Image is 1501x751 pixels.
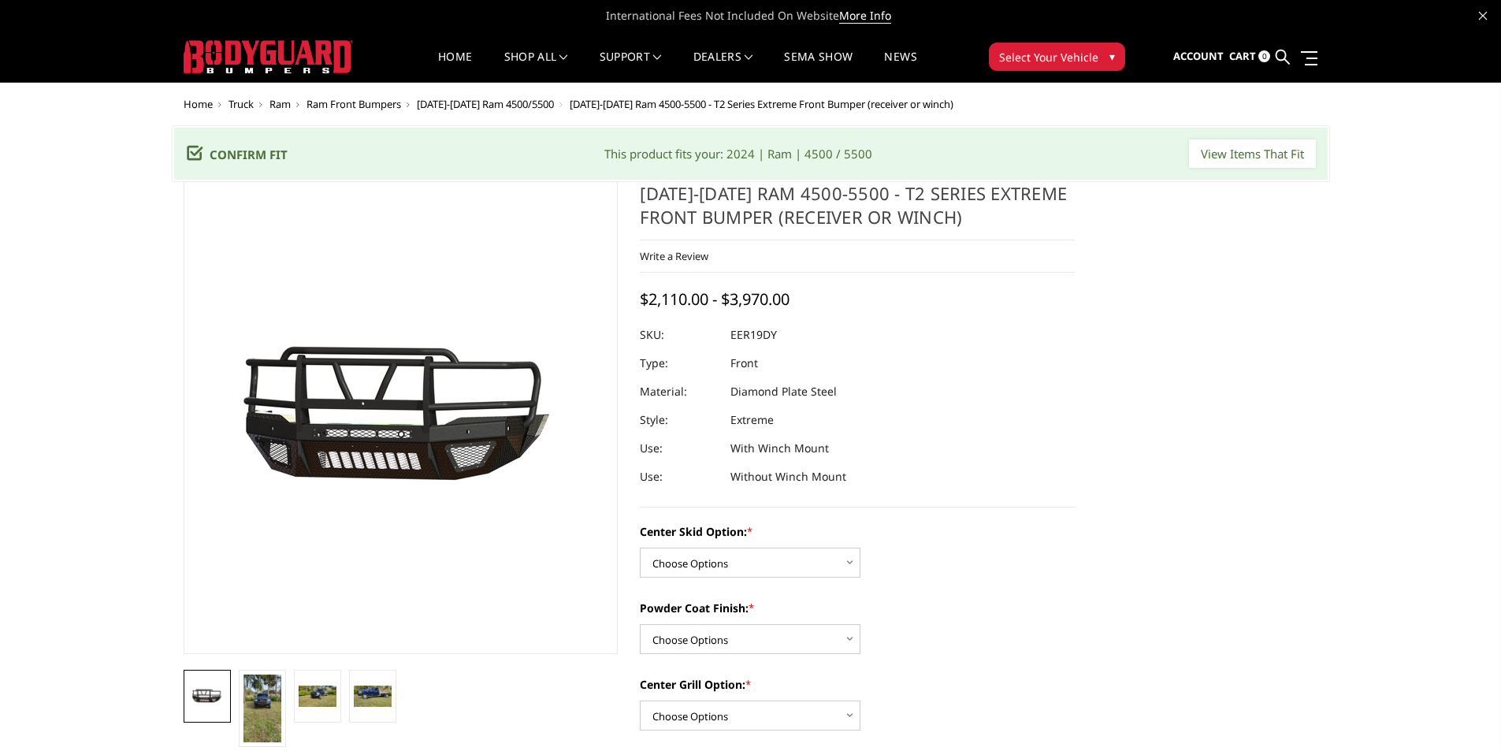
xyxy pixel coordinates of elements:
a: Account [1173,35,1224,78]
span: Confirm Fit [210,147,288,162]
a: Ram Front Bumpers [307,97,401,111]
dt: Style: [640,406,719,434]
dd: Front [730,349,758,377]
a: Home [438,51,472,82]
img: 2019-2025 Ram 4500-5500 - T2 Series Extreme Front Bumper (receiver or winch) [299,686,336,707]
span: ▾ [1109,48,1115,65]
dd: Without Winch Mount [730,463,846,491]
a: [DATE]-[DATE] Ram 4500/5500 [417,97,554,111]
span: Select Your Vehicle [999,49,1098,65]
a: Support [600,51,662,82]
h1: [DATE]-[DATE] Ram 4500-5500 - T2 Series Extreme Front Bumper (receiver or winch) [640,181,1075,240]
dt: Use: [640,434,719,463]
a: SEMA Show [784,51,853,82]
label: Powder Coat Finish: [640,600,1075,616]
a: Truck [228,97,254,111]
a: Home [184,97,213,111]
a: shop all [504,51,568,82]
dd: With Winch Mount [730,434,829,463]
a: Dealers [693,51,753,82]
dt: SKU: [640,321,719,349]
button: Select Your Vehicle [989,43,1125,71]
span: $2,110.00 - $3,970.00 [640,288,790,310]
label: Center Grill Option: [640,676,1075,693]
div: This product fits your: 2024 | Ram | 4500 / 5500 [604,145,872,163]
label: Center Skid Option: [640,523,1075,540]
dt: Material: [640,377,719,406]
input: View Items That Fit [1189,139,1316,168]
img: BODYGUARD BUMPERS [184,40,353,73]
iframe: Chat Widget [1422,675,1501,751]
a: More Info [839,8,891,24]
dt: Type: [640,349,719,377]
dd: EER19DY [730,321,777,349]
img: 2019-2025 Ram 4500-5500 - T2 Series Extreme Front Bumper (receiver or winch) [354,686,392,707]
span: 0 [1258,50,1270,62]
span: [DATE]-[DATE] Ram 4500-5500 - T2 Series Extreme Front Bumper (receiver or winch) [570,97,953,111]
a: 2019-2025 Ram 4500-5500 - T2 Series Extreme Front Bumper (receiver or winch) [184,181,619,654]
a: News [884,51,916,82]
a: Ram [269,97,291,111]
span: Account [1173,49,1224,63]
a: Write a Review [640,249,708,263]
img: 2019-2025 Ram 4500-5500 - T2 Series Extreme Front Bumper (receiver or winch) [188,686,226,706]
dd: Diamond Plate Steel [730,377,837,406]
dt: Use: [640,463,719,491]
a: Cart 0 [1229,35,1270,78]
dd: Extreme [730,406,774,434]
span: Cart [1229,49,1256,63]
img: 2019-2025 Ram 4500-5500 - T2 Series Extreme Front Bumper (receiver or winch) [243,675,281,742]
